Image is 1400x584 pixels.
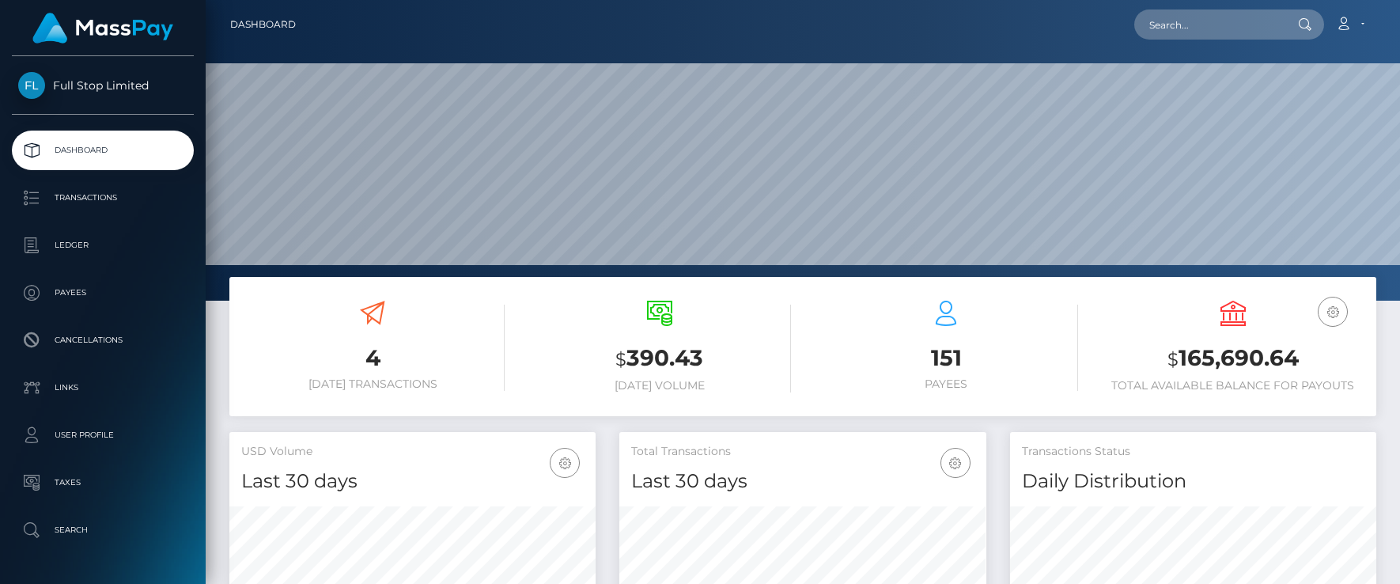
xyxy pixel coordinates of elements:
[528,379,792,392] h6: [DATE] Volume
[631,468,974,495] h4: Last 30 days
[241,343,505,374] h3: 4
[18,138,187,162] p: Dashboard
[18,471,187,495] p: Taxes
[230,8,296,41] a: Dashboard
[18,423,187,447] p: User Profile
[12,368,194,408] a: Links
[1022,468,1364,495] h4: Daily Distribution
[528,343,792,375] h3: 390.43
[1134,9,1283,40] input: Search...
[18,72,45,99] img: Full Stop Limited
[12,463,194,502] a: Taxes
[32,13,173,44] img: MassPay Logo
[12,178,194,218] a: Transactions
[1022,444,1364,460] h5: Transactions Status
[18,376,187,400] p: Links
[241,468,584,495] h4: Last 30 days
[241,377,505,391] h6: [DATE] Transactions
[12,226,194,265] a: Ledger
[12,273,194,313] a: Payees
[18,328,187,352] p: Cancellations
[18,233,187,257] p: Ledger
[18,186,187,210] p: Transactions
[1167,348,1179,370] small: $
[12,510,194,550] a: Search
[815,343,1078,374] h3: 151
[241,444,584,460] h5: USD Volume
[12,131,194,170] a: Dashboard
[12,78,194,93] span: Full Stop Limited
[12,320,194,360] a: Cancellations
[1102,379,1365,392] h6: Total Available Balance for Payouts
[18,518,187,542] p: Search
[631,444,974,460] h5: Total Transactions
[1102,343,1365,375] h3: 165,690.64
[615,348,626,370] small: $
[815,377,1078,391] h6: Payees
[18,281,187,305] p: Payees
[12,415,194,455] a: User Profile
